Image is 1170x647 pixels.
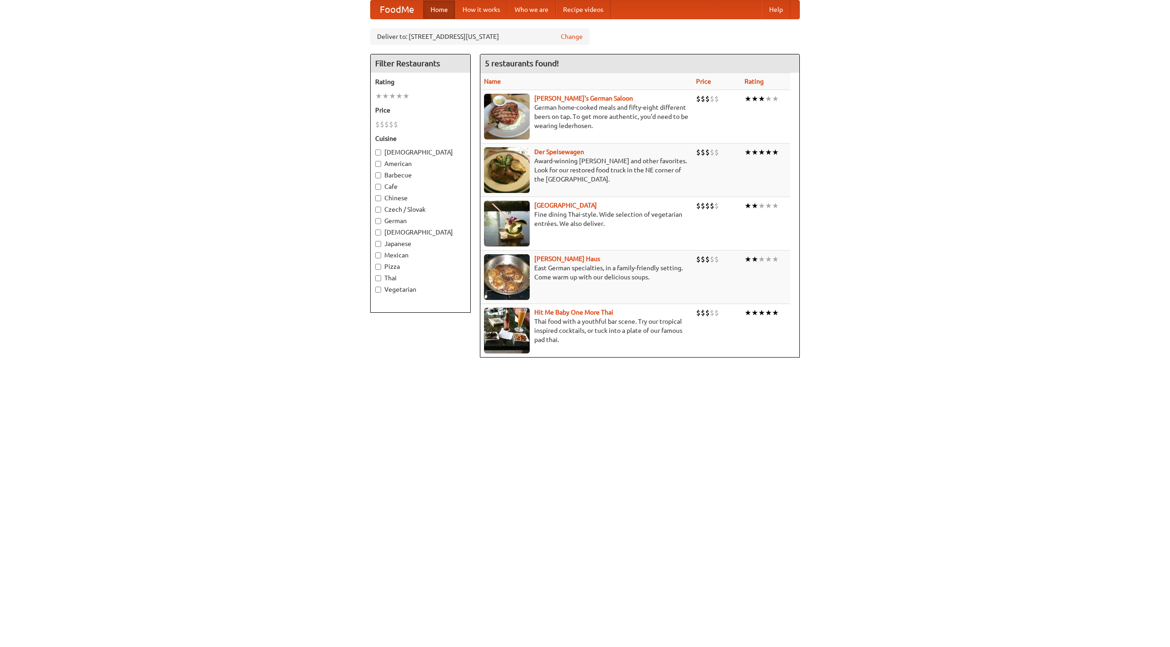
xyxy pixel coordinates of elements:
label: [DEMOGRAPHIC_DATA] [375,148,466,157]
li: ★ [772,94,779,104]
li: ★ [745,308,751,318]
p: Fine dining Thai-style. Wide selection of vegetarian entrées. We also deliver. [484,210,689,228]
label: Thai [375,273,466,283]
label: Vegetarian [375,285,466,294]
li: ★ [765,201,772,211]
li: $ [380,119,384,129]
li: $ [710,147,714,157]
li: $ [701,147,705,157]
label: Barbecue [375,171,466,180]
a: Recipe videos [556,0,611,19]
li: $ [714,308,719,318]
a: Home [423,0,455,19]
li: $ [705,254,710,264]
a: Help [762,0,790,19]
li: ★ [758,147,765,157]
li: ★ [765,254,772,264]
input: [DEMOGRAPHIC_DATA] [375,150,381,155]
li: ★ [758,254,765,264]
a: Hit Me Baby One More Thai [534,309,613,316]
img: esthers.jpg [484,94,530,139]
a: FoodMe [371,0,423,19]
li: $ [714,201,719,211]
p: East German specialties, in a family-friendly setting. Come warm up with our delicious soups. [484,263,689,282]
li: ★ [745,201,751,211]
a: Rating [745,78,764,85]
a: Price [696,78,711,85]
input: Vegetarian [375,287,381,293]
p: Award-winning [PERSON_NAME] and other favorites. Look for our restored food truck in the NE corne... [484,156,689,184]
li: $ [705,147,710,157]
li: $ [701,201,705,211]
li: $ [705,308,710,318]
div: Deliver to: [STREET_ADDRESS][US_STATE] [370,28,590,45]
a: [PERSON_NAME]'s German Saloon [534,95,633,102]
li: ★ [765,94,772,104]
li: $ [710,94,714,104]
li: $ [710,201,714,211]
a: Name [484,78,501,85]
h5: Rating [375,77,466,86]
h5: Cuisine [375,134,466,143]
label: Cafe [375,182,466,191]
input: Pizza [375,264,381,270]
label: Czech / Slovak [375,205,466,214]
img: babythai.jpg [484,308,530,353]
p: German home-cooked meals and fifty-eight different beers on tap. To get more authentic, you'd nee... [484,103,689,130]
li: ★ [765,147,772,157]
li: ★ [751,308,758,318]
li: $ [705,201,710,211]
input: [DEMOGRAPHIC_DATA] [375,230,381,235]
label: American [375,159,466,168]
li: ★ [389,91,396,101]
img: speisewagen.jpg [484,147,530,193]
li: ★ [382,91,389,101]
li: $ [710,308,714,318]
label: Japanese [375,239,466,248]
li: $ [701,254,705,264]
label: Chinese [375,193,466,203]
li: $ [714,94,719,104]
label: German [375,216,466,225]
ng-pluralize: 5 restaurants found! [485,59,559,68]
li: ★ [751,201,758,211]
li: $ [384,119,389,129]
li: ★ [745,254,751,264]
li: $ [389,119,394,129]
p: Thai food with a youthful bar scene. Try our tropical inspired cocktails, or tuck into a plate of... [484,317,689,344]
a: Who we are [507,0,556,19]
li: $ [701,94,705,104]
input: German [375,218,381,224]
input: Cafe [375,184,381,190]
input: Barbecue [375,172,381,178]
label: Pizza [375,262,466,271]
li: $ [696,254,701,264]
li: $ [696,94,701,104]
li: $ [701,308,705,318]
li: $ [394,119,398,129]
li: ★ [758,94,765,104]
li: $ [696,201,701,211]
a: [GEOGRAPHIC_DATA] [534,202,597,209]
li: ★ [772,201,779,211]
li: ★ [765,308,772,318]
label: [DEMOGRAPHIC_DATA] [375,228,466,237]
li: ★ [772,147,779,157]
input: Thai [375,275,381,281]
li: $ [375,119,380,129]
li: ★ [758,308,765,318]
a: Der Speisewagen [534,148,584,155]
a: Change [561,32,583,41]
input: Czech / Slovak [375,207,381,213]
a: [PERSON_NAME] Haus [534,255,600,262]
li: $ [714,254,719,264]
li: ★ [745,147,751,157]
li: ★ [772,254,779,264]
h5: Price [375,106,466,115]
li: ★ [751,94,758,104]
li: $ [696,147,701,157]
